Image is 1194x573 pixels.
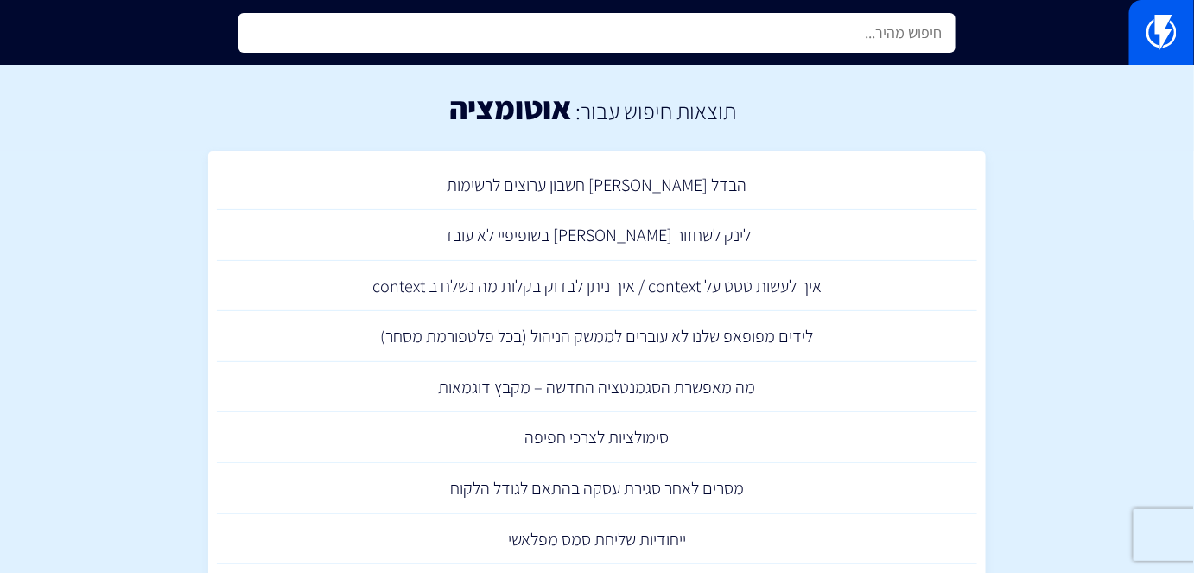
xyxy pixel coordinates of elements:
[449,91,571,125] h1: אוטומציה
[217,311,977,362] a: לידים מפופאפ שלנו לא עוברים לממשק הניהול (בכל פלטפורמת מסחר)
[217,514,977,565] a: ייחודיות שליחת סמס מפלאשי
[217,463,977,514] a: מסרים לאחר סגירת עסקה בהתאם לגודל הלקוח
[217,362,977,413] a: מה מאפשרת הסגמנטציה החדשה – מקבץ דוגמאות
[238,13,955,53] input: חיפוש מהיר...
[217,210,977,261] a: לינק לשחזור [PERSON_NAME] בשופיפיי לא עובד
[217,412,977,463] a: סימולציות לצרכי חפיפה
[571,99,736,124] h2: תוצאות חיפוש עבור:
[217,160,977,211] a: הבדל [PERSON_NAME] חשבון ערוצים לרשימות
[217,261,977,312] a: איך לעשות טסט על context / איך ניתן לבדוק בקלות מה נשלח ב context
